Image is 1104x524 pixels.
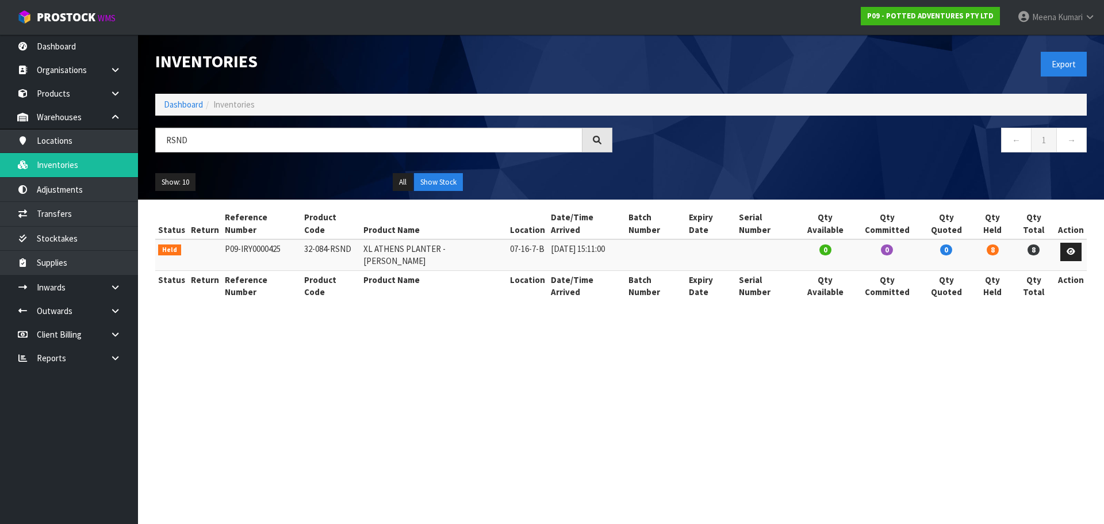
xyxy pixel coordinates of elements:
th: Qty Held [973,208,1013,239]
th: Qty Quoted [920,270,972,301]
th: Qty Total [1013,208,1055,239]
th: Reference Number [222,270,301,301]
td: [DATE] 15:11:00 [548,239,626,270]
th: Qty Quoted [920,208,972,239]
a: Dashboard [164,99,203,110]
th: Date/Time Arrived [548,270,626,301]
th: Product Name [361,270,507,301]
a: 1 [1031,128,1057,152]
a: → [1056,128,1087,152]
h1: Inventories [155,52,612,71]
span: Held [158,244,181,256]
th: Status [155,270,188,301]
th: Qty Available [796,270,854,301]
th: Reference Number [222,208,301,239]
th: Serial Number [736,208,796,239]
button: All [393,173,413,192]
button: Show Stock [414,173,463,192]
th: Date/Time Arrived [548,208,626,239]
button: Show: 10 [155,173,195,192]
span: 0 [940,244,952,255]
a: P09 - POTTED ADVENTURES PTY LTD [861,7,1000,25]
th: Qty Available [796,208,854,239]
span: ProStock [37,10,95,25]
span: 0 [881,244,893,255]
th: Product Name [361,208,507,239]
th: Return [188,208,222,239]
span: 0 [819,244,831,255]
th: Product Code [301,208,361,239]
th: Qty Held [973,270,1013,301]
span: Kumari [1058,12,1083,22]
input: Search inventories [155,128,582,152]
th: Status [155,208,188,239]
strong: P09 - POTTED ADVENTURES PTY LTD [867,11,994,21]
th: Location [507,208,548,239]
th: Product Code [301,270,361,301]
small: WMS [98,13,116,24]
th: Expiry Date [686,270,736,301]
th: Qty Total [1013,270,1055,301]
th: Batch Number [626,270,686,301]
th: Action [1055,208,1087,239]
th: Serial Number [736,270,796,301]
td: 32-084-RSND [301,239,361,270]
a: ← [1001,128,1032,152]
td: P09-IRY0000425 [222,239,301,270]
th: Location [507,270,548,301]
th: Batch Number [626,208,686,239]
th: Qty Committed [854,270,920,301]
td: 07-16-7-B [507,239,548,270]
th: Return [188,270,222,301]
button: Export [1041,52,1087,77]
th: Qty Committed [854,208,920,239]
span: 8 [1028,244,1040,255]
img: cube-alt.png [17,10,32,24]
td: XL ATHENS PLANTER - [PERSON_NAME] [361,239,507,270]
span: Meena [1032,12,1056,22]
nav: Page navigation [630,128,1087,156]
span: Inventories [213,99,255,110]
span: 8 [987,244,999,255]
th: Expiry Date [686,208,736,239]
th: Action [1055,270,1087,301]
